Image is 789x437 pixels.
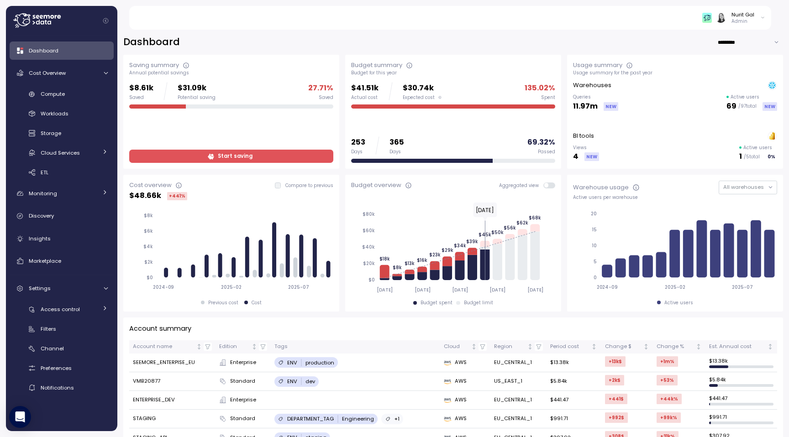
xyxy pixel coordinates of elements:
div: Not sorted [695,343,702,350]
a: Monitoring [10,184,114,203]
tspan: 5 [594,259,597,265]
span: Storage [41,130,61,137]
div: Usage summary for the past year [573,70,777,76]
tspan: 10 [592,243,597,249]
p: $30.74k [403,82,442,94]
p: $8.61k [129,82,153,94]
div: Saving summary [129,61,179,70]
div: Budget for this year [351,70,555,76]
p: 69 [726,100,736,113]
a: Workloads [10,106,114,121]
tspan: $8k [393,265,402,271]
div: NEW [604,102,618,111]
tspan: [DATE] [527,287,543,293]
tspan: 2025-02 [221,284,242,290]
tspan: $18k [379,256,390,262]
a: Filters [10,322,114,337]
div: Not sorted [196,343,202,350]
tspan: $23k [429,252,440,258]
a: Storage [10,126,114,141]
div: NEW [763,102,777,111]
div: +2k $ [605,375,624,385]
p: / 97 total [738,103,757,109]
div: Not sorted [767,343,773,350]
tspan: $6k [144,228,153,234]
tspan: $50k [491,229,504,235]
p: Active users [743,145,772,151]
span: Notifications [41,384,74,391]
div: Warehouse usage [573,183,629,192]
div: +13k $ [605,356,626,367]
th: Period costNot sorted [547,340,601,354]
tspan: $60k [363,228,375,234]
div: Tags [274,343,436,351]
div: Period cost [550,343,589,351]
a: Dashboard [10,42,114,60]
div: Previous cost [208,300,238,306]
div: Cost [252,300,262,306]
div: +53 % [657,375,678,385]
p: Active users [731,94,759,100]
tspan: $16k [417,257,427,263]
p: ENV [287,359,297,366]
tspan: $13k [405,260,415,266]
div: Actual cost [351,94,379,101]
p: $31.09k [178,82,216,94]
td: ENTERPRISE_DEV [129,391,216,410]
div: Spent [541,94,555,101]
p: Engineering [342,415,374,422]
div: Edition [219,343,250,351]
span: Channel [41,345,64,352]
tspan: 2025-02 [665,284,685,290]
td: US_EAST_1 [490,372,547,391]
div: +99k % [657,412,681,423]
tspan: 20 [591,211,597,217]
tspan: [DATE] [489,287,505,293]
p: $41.51k [351,82,379,94]
div: +992 $ [605,412,628,423]
a: Cloud Services [10,145,114,160]
td: VMB20877 [129,372,216,391]
tspan: 2024-09 [153,284,174,290]
a: ETL [10,165,114,180]
p: 69.32 % [527,136,555,149]
a: Start saving [129,150,333,163]
div: +441 % [167,192,187,200]
p: Queries [573,94,618,100]
div: NEW [584,152,599,161]
span: Standard [230,377,255,385]
span: Insights [29,235,51,242]
p: Account summary [129,323,191,334]
p: Admin [731,18,754,25]
div: Cost overview [129,181,172,190]
a: Discovery [10,207,114,225]
tspan: $56k [504,225,516,231]
span: Monitoring [29,190,57,197]
span: Compute [41,90,65,98]
span: Preferences [41,364,72,372]
tspan: $40k [362,244,375,250]
tspan: $0 [147,275,153,281]
div: Annual potential savings [129,70,333,76]
div: +44k % [657,394,682,404]
p: 365 [389,136,404,149]
span: Standard [230,415,255,423]
span: Enterprise [230,396,256,404]
div: Not sorted [471,343,477,350]
a: Settings [10,280,114,298]
span: Settings [29,285,51,292]
div: +1m % [657,356,678,367]
span: Dashboard [29,47,58,54]
p: dev [305,378,315,385]
span: Marketplace [29,257,61,265]
tspan: $20k [363,260,375,266]
tspan: $39k [466,239,478,245]
div: AWS [444,396,487,404]
th: RegionNot sorted [490,340,547,354]
td: $ 5.84k [705,372,777,391]
div: AWS [444,377,487,385]
p: 11.97m [573,100,598,113]
span: Expected cost [403,94,435,101]
div: Potential saving [178,94,216,101]
p: 27.71 % [308,82,333,94]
